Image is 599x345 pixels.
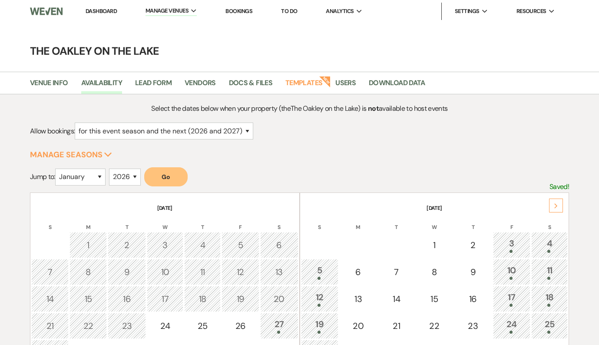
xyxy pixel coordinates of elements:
[420,319,448,332] div: 22
[459,239,487,252] div: 2
[184,213,221,231] th: T
[516,7,546,16] span: Resources
[36,265,64,279] div: 7
[265,239,294,252] div: 6
[152,265,179,279] div: 10
[344,292,373,305] div: 13
[498,318,526,334] div: 24
[189,265,216,279] div: 11
[265,265,294,279] div: 13
[229,77,272,94] a: Docs & Files
[531,213,568,231] th: S
[383,265,410,279] div: 7
[339,213,377,231] th: M
[226,265,254,279] div: 12
[108,213,146,231] th: T
[459,292,487,305] div: 16
[368,104,379,113] strong: not
[189,319,216,332] div: 25
[416,213,453,231] th: W
[420,239,448,252] div: 1
[498,264,526,280] div: 10
[113,265,141,279] div: 9
[301,213,338,231] th: S
[135,77,172,94] a: Lead Form
[369,77,425,94] a: Download Data
[86,7,117,15] a: Dashboard
[265,292,294,305] div: 20
[226,239,254,252] div: 5
[454,213,492,231] th: T
[113,319,141,332] div: 23
[455,7,480,16] span: Settings
[74,239,102,252] div: 1
[189,292,216,305] div: 18
[74,292,102,305] div: 15
[113,239,141,252] div: 2
[378,213,415,231] th: T
[536,318,563,334] div: 25
[383,292,410,305] div: 14
[147,213,183,231] th: W
[30,151,112,159] button: Manage Seasons
[69,213,107,231] th: M
[226,319,254,332] div: 26
[30,2,63,20] img: Weven Logo
[498,291,526,307] div: 17
[319,75,331,87] strong: New
[225,7,252,15] a: Bookings
[226,292,254,305] div: 19
[536,264,563,280] div: 11
[30,126,75,136] span: Allow bookings:
[113,292,141,305] div: 16
[326,7,354,16] span: Analytics
[260,213,298,231] th: S
[222,213,259,231] th: F
[344,319,373,332] div: 20
[549,181,569,192] p: Saved!
[383,319,410,332] div: 21
[420,292,448,305] div: 15
[281,7,297,15] a: To Do
[498,237,526,253] div: 3
[30,172,55,181] span: Jump to:
[97,103,502,114] p: Select the dates below when your property (the The Oakley on the Lake ) is available to host events
[306,291,334,307] div: 12
[536,291,563,307] div: 18
[152,319,179,332] div: 24
[36,292,64,305] div: 14
[265,318,294,334] div: 27
[74,319,102,332] div: 22
[36,319,64,332] div: 21
[152,239,179,252] div: 3
[306,264,334,280] div: 5
[144,167,188,186] button: Go
[420,265,448,279] div: 8
[189,239,216,252] div: 4
[344,265,373,279] div: 6
[459,319,487,332] div: 23
[306,318,334,334] div: 19
[493,213,530,231] th: F
[81,77,122,94] a: Availability
[301,194,568,212] th: [DATE]
[31,194,298,212] th: [DATE]
[74,265,102,279] div: 8
[335,77,356,94] a: Users
[185,77,216,94] a: Vendors
[459,265,487,279] div: 9
[30,77,68,94] a: Venue Info
[146,7,189,15] span: Manage Venues
[536,237,563,253] div: 4
[152,292,179,305] div: 17
[285,77,322,94] a: Templates
[31,213,69,231] th: S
